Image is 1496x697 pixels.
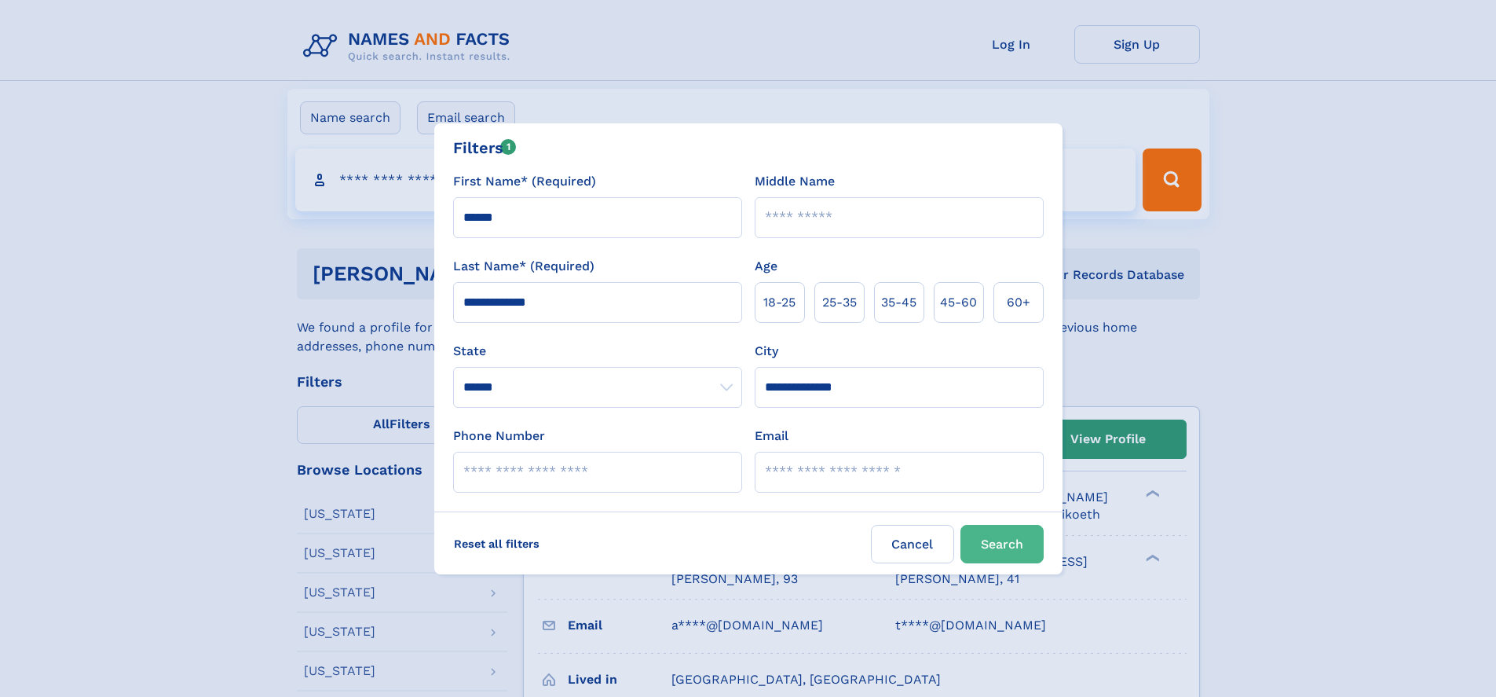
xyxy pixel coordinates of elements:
[755,427,788,446] label: Email
[453,257,594,276] label: Last Name* (Required)
[763,293,796,312] span: 18‑25
[871,525,954,563] label: Cancel
[453,342,742,361] label: State
[822,293,857,312] span: 25‑35
[453,427,545,446] label: Phone Number
[755,172,835,191] label: Middle Name
[453,136,517,160] div: Filters
[940,293,977,312] span: 45‑60
[755,257,777,276] label: Age
[881,293,916,312] span: 35‑45
[960,525,1044,563] button: Search
[453,172,596,191] label: First Name* (Required)
[755,342,778,361] label: City
[444,525,550,563] label: Reset all filters
[1007,293,1030,312] span: 60+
